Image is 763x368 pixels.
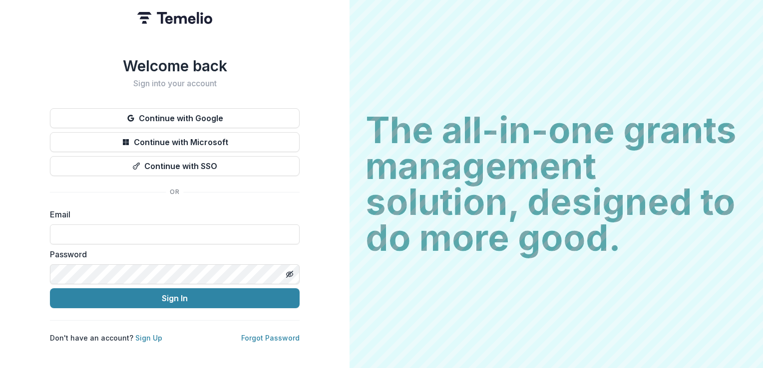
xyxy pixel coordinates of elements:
button: Sign In [50,288,300,308]
label: Password [50,248,294,260]
p: Don't have an account? [50,333,162,343]
a: Sign Up [135,334,162,342]
h1: Welcome back [50,57,300,75]
button: Continue with Google [50,108,300,128]
button: Continue with SSO [50,156,300,176]
button: Continue with Microsoft [50,132,300,152]
h2: Sign into your account [50,79,300,88]
button: Toggle password visibility [282,266,298,282]
a: Forgot Password [241,334,300,342]
label: Email [50,208,294,220]
img: Temelio [137,12,212,24]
